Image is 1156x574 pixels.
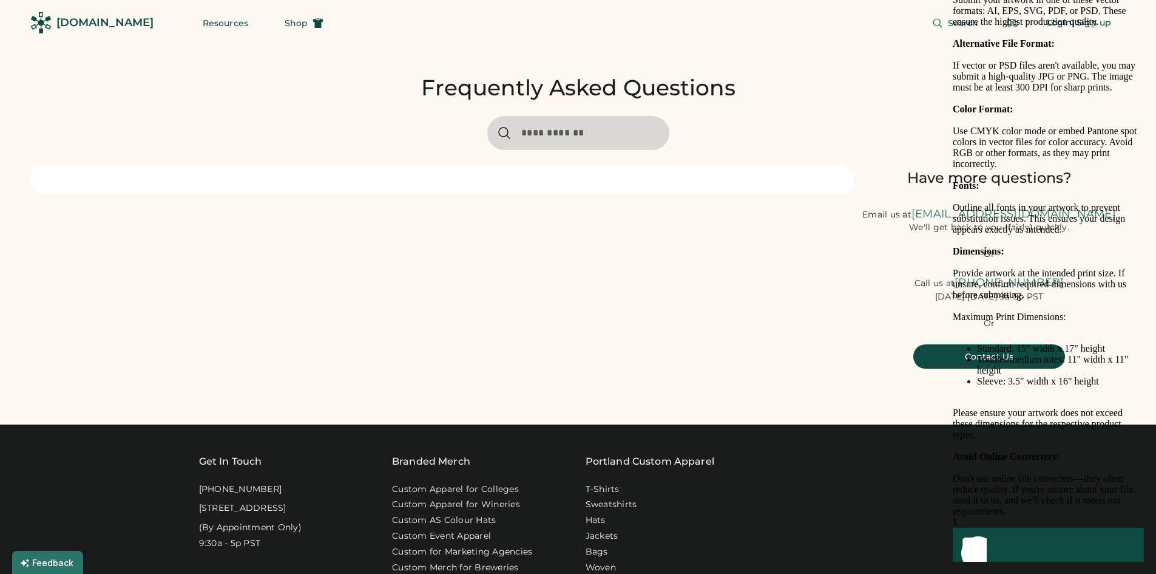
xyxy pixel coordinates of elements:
[586,514,606,527] a: Hats
[853,275,1126,302] div: Call us at [DATE]-[DATE] 9a-5p PST
[586,454,714,469] a: Portland Custom Apparel
[199,502,286,514] div: [STREET_ADDRESS]
[586,562,616,574] a: Woven
[586,546,608,558] a: Bags
[199,454,262,469] div: Get In Touch
[392,454,470,469] div: Branded Merch
[913,344,1065,369] button: Contact Us
[392,562,519,574] a: Custom Merch for Breweries
[586,483,620,496] a: T-Shirts
[392,483,519,496] a: Custom Apparel for Colleges
[586,530,618,542] a: Jackets
[56,15,154,30] div: [DOMAIN_NAME]
[30,12,52,33] img: Rendered Logo - Screens
[948,19,979,27] span: Search
[918,11,993,35] button: Search
[392,546,532,558] a: Custom for Marketing Agencies
[199,483,282,496] div: [PHONE_NUMBER]
[392,499,520,511] a: Custom Apparel for Wineries
[853,207,1126,234] div: Email us at We'll get back to you (fairly) quickly.
[285,19,308,27] span: Shop
[270,11,338,35] button: Shop
[188,11,263,35] button: Resources
[392,514,496,527] a: Custom AS Colour Hats
[853,168,1126,188] div: Have more questions?
[421,75,735,101] div: Frequently Asked Questions
[586,499,637,511] a: Sweatshirts
[392,530,491,542] a: Custom Event Apparel
[199,538,261,550] div: 9:30a - 5p PST
[911,207,1116,220] a: [EMAIL_ADDRESS][DOMAIN_NAME]
[199,522,302,534] div: (By Appointment Only)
